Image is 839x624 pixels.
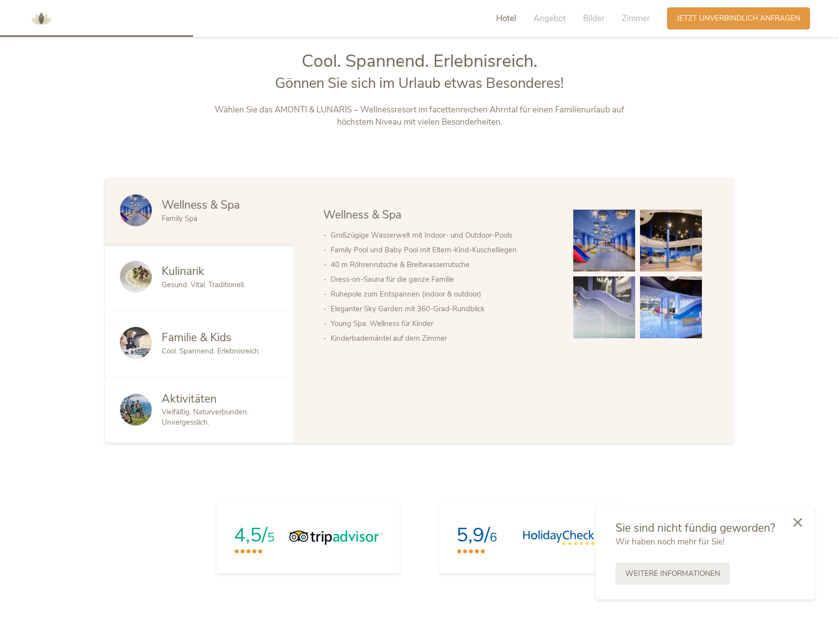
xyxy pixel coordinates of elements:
[275,74,564,93] span: Gönnen Sie sich im Urlaub etwas Besonderes!
[234,522,267,548] span: 4,5/
[583,13,605,24] span: Bilder
[615,563,730,585] a: Weitere Informationen
[490,529,497,546] span: 6
[162,330,231,345] span: Familie & Kids
[331,243,554,257] li: Family Pool und Baby Pool mit Eltern-Kind-Kuschelliegen
[456,522,490,548] span: 5,9/
[302,49,537,73] span: Cool. Spannend. Erlebnisreich.
[162,391,217,407] span: Aktivitäten
[27,4,56,33] img: AMONTI & LUNARIS Wellnessresort
[162,264,204,279] span: Kulinarik
[162,197,240,213] span: Wellness & Spa
[331,316,554,331] li: Young Spa: Wellness für Kinder
[533,13,566,24] span: Angebot
[615,536,725,547] span: Wir haben noch mehr für Sie!
[267,529,275,546] span: 5
[289,530,383,545] img: Tripadvisor
[162,346,259,356] span: Cool. Spannend. Erlebnisreich
[217,502,400,573] a: 4,5/5Tripadvisor
[215,104,625,129] p: Wählen Sie das AMONTI & LUNARIS – Wellnessresort im facettenreichen Ahrntal für einen Familienurl...
[615,520,775,536] span: Sie sind nicht fündig geworden?
[622,13,650,24] span: Zimmer
[496,13,516,24] span: Hotel
[439,502,622,573] a: 5,9/6HolidayCheck
[162,407,249,427] span: Vielfältig. Naturverbunden. Unvergesslich.
[331,301,554,316] li: Eleganter Sky Garden mit 360-Grad-Rundblick
[162,280,245,290] span: Gesund. Vital. Traditionell.
[162,214,197,223] span: Family Spa
[331,331,554,346] li: Kinderbademäntel auf dem Zimmer
[331,228,554,243] li: Großzügige Wasserwelt mit Indoor- und Outdoor-Pools
[331,287,554,301] li: Ruhepole zum Entspannen (indoor & outdoor)
[323,207,401,222] span: Wellness & Spa
[523,530,595,545] img: HolidayCheck
[625,569,720,579] span: Weitere Informationen
[677,13,800,24] span: Jetzt unverbindlich anfragen
[27,15,56,22] a: AMONTI & LUNARIS Wellnessresort
[331,272,554,287] li: Dress-on-Sauna für die ganze Familie
[331,257,554,272] li: 40 m Röhrenrutsche & Breitwasserrutsche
